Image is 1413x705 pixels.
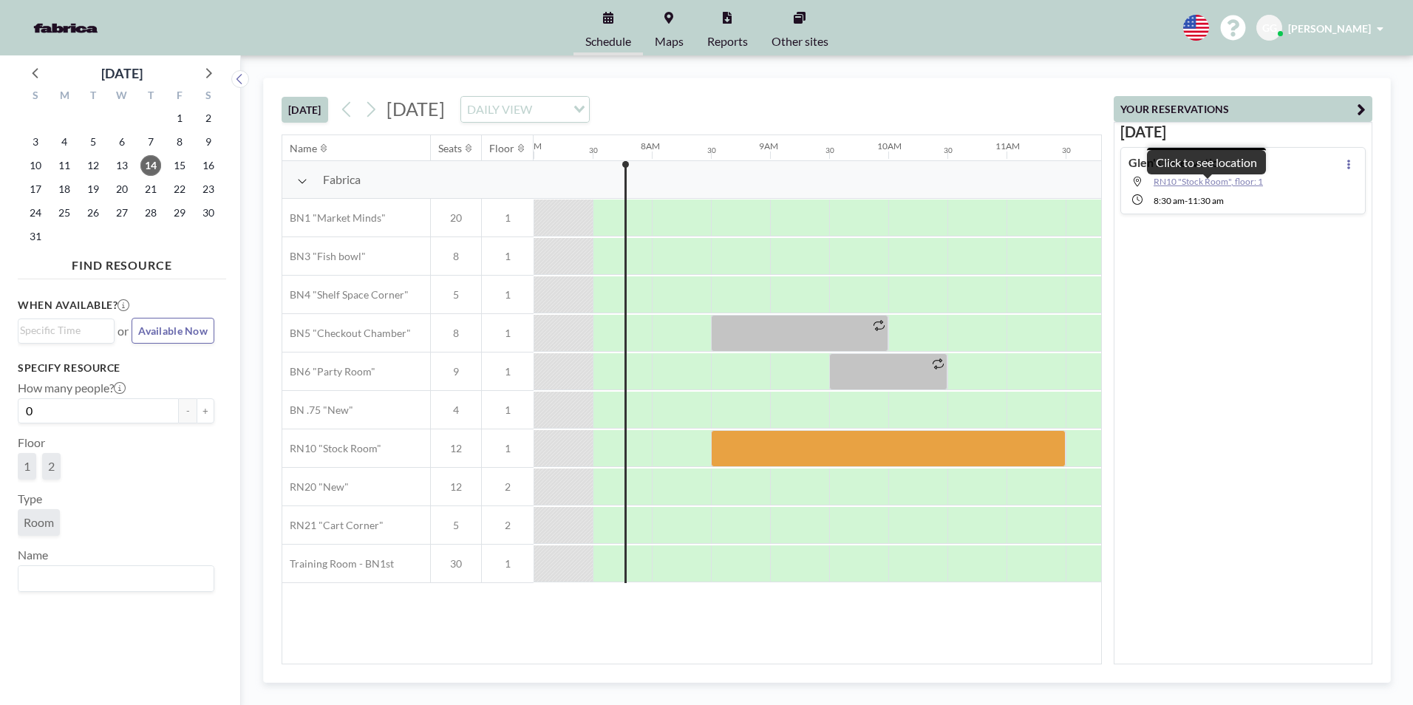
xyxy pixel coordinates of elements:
[1120,123,1366,141] h3: [DATE]
[198,202,219,223] span: Saturday, August 30, 2025
[54,132,75,152] span: Monday, August 4, 2025
[759,140,778,151] div: 9AM
[198,155,219,176] span: Saturday, August 16, 2025
[282,250,366,263] span: BN3 "Fish bowl"
[18,252,226,273] h4: FIND RESOURCE
[112,202,132,223] span: Wednesday, August 27, 2025
[282,442,381,455] span: RN10 "Stock Room"
[282,97,328,123] button: [DATE]
[944,146,953,155] div: 30
[489,142,514,155] div: Floor
[112,179,132,200] span: Wednesday, August 20, 2025
[282,403,353,417] span: BN .75 "New"
[18,381,126,395] label: How many people?
[438,142,462,155] div: Seats
[877,140,902,151] div: 10AM
[282,327,411,340] span: BN5 "Checkout Chamber"
[108,87,137,106] div: W
[24,459,30,474] span: 1
[83,179,103,200] span: Tuesday, August 19, 2025
[18,361,214,375] h3: Specify resource
[1156,155,1257,170] div: Click to see location
[589,146,598,155] div: 30
[431,442,481,455] span: 12
[194,87,222,106] div: S
[431,365,481,378] span: 9
[431,480,481,494] span: 12
[585,35,631,47] span: Schedule
[54,202,75,223] span: Monday, August 25, 2025
[140,132,161,152] span: Thursday, August 7, 2025
[482,557,534,571] span: 1
[54,155,75,176] span: Monday, August 11, 2025
[79,87,108,106] div: T
[20,569,205,588] input: Search for option
[140,202,161,223] span: Thursday, August 28, 2025
[18,319,114,341] div: Search for option
[198,132,219,152] span: Saturday, August 9, 2025
[132,318,214,344] button: Available Now
[323,172,361,187] span: Fabrica
[282,288,409,302] span: BN4 "Shelf Space Corner"
[282,519,384,532] span: RN21 "Cart Corner"
[482,480,534,494] span: 2
[25,202,46,223] span: Sunday, August 24, 2025
[50,87,79,106] div: M
[54,179,75,200] span: Monday, August 18, 2025
[655,35,684,47] span: Maps
[18,548,48,562] label: Name
[20,322,106,338] input: Search for option
[198,179,219,200] span: Saturday, August 23, 2025
[140,179,161,200] span: Thursday, August 21, 2025
[707,35,748,47] span: Reports
[431,557,481,571] span: 30
[537,100,565,119] input: Search for option
[169,202,190,223] span: Friday, August 29, 2025
[461,97,589,122] div: Search for option
[18,491,42,506] label: Type
[25,132,46,152] span: Sunday, August 3, 2025
[431,519,481,532] span: 5
[197,398,214,423] button: +
[482,288,534,302] span: 1
[198,108,219,129] span: Saturday, August 2, 2025
[707,146,716,155] div: 30
[24,515,54,530] span: Room
[1154,176,1263,187] span: RN10 "Stock Room", floor: 1
[482,403,534,417] span: 1
[18,566,214,591] div: Search for option
[482,365,534,378] span: 1
[431,288,481,302] span: 5
[825,146,834,155] div: 30
[1114,96,1372,122] button: YOUR RESERVATIONS
[282,365,375,378] span: BN6 "Party Room"
[21,87,50,106] div: S
[112,132,132,152] span: Wednesday, August 6, 2025
[169,108,190,129] span: Friday, August 1, 2025
[169,132,190,152] span: Friday, August 8, 2025
[25,179,46,200] span: Sunday, August 17, 2025
[112,155,132,176] span: Wednesday, August 13, 2025
[282,211,386,225] span: BN1 "Market Minds"
[482,211,534,225] span: 1
[995,140,1020,151] div: 11AM
[179,398,197,423] button: -
[118,324,129,338] span: or
[18,435,45,450] label: Floor
[464,100,535,119] span: DAILY VIEW
[25,226,46,247] span: Sunday, August 31, 2025
[140,155,161,176] span: Thursday, August 14, 2025
[482,327,534,340] span: 1
[1062,146,1071,155] div: 30
[482,519,534,532] span: 2
[83,132,103,152] span: Tuesday, August 5, 2025
[101,63,143,84] div: [DATE]
[431,327,481,340] span: 8
[138,324,208,337] span: Available Now
[290,142,317,155] div: Name
[83,155,103,176] span: Tuesday, August 12, 2025
[24,13,108,43] img: organization-logo
[1185,195,1188,206] span: -
[482,442,534,455] span: 1
[641,140,660,151] div: 8AM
